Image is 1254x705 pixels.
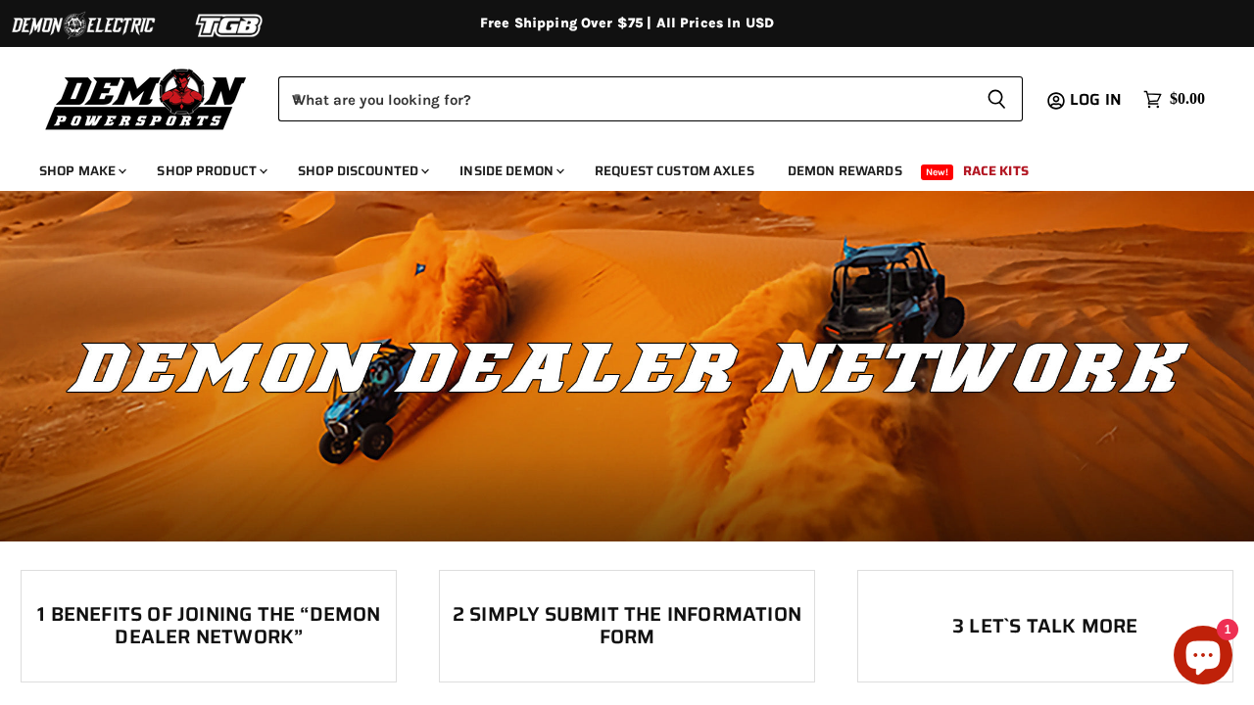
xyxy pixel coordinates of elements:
a: Log in [1061,91,1133,109]
img: TGB Logo 2 [157,7,304,44]
h2: 1 Benefits of joining the “Demon Dealer Network” [22,603,396,648]
a: $0.00 [1133,85,1215,114]
a: Shop Product [142,151,279,191]
a: Inside Demon [445,151,576,191]
img: Demon Powersports [39,64,254,133]
span: New! [921,164,954,180]
span: $0.00 [1170,90,1205,109]
h2: 2 Simply submit the information form [440,603,814,648]
a: Shop Make [24,151,138,191]
form: Product [278,76,1023,121]
a: Shop Discounted [283,151,441,191]
a: Request Custom Axles [580,151,769,191]
ul: Main menu [24,143,1200,191]
a: Race Kits [948,151,1043,191]
inbox-online-store-chat: Shopify online store chat [1168,626,1238,689]
input: When autocomplete results are available use up and down arrows to review and enter to select [278,76,971,121]
a: Demon Rewards [773,151,917,191]
button: Search [971,76,1023,121]
h2: 3 Let`s Talk More [858,615,1232,637]
img: Demon Electric Logo 2 [10,7,157,44]
span: Log in [1070,87,1122,112]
